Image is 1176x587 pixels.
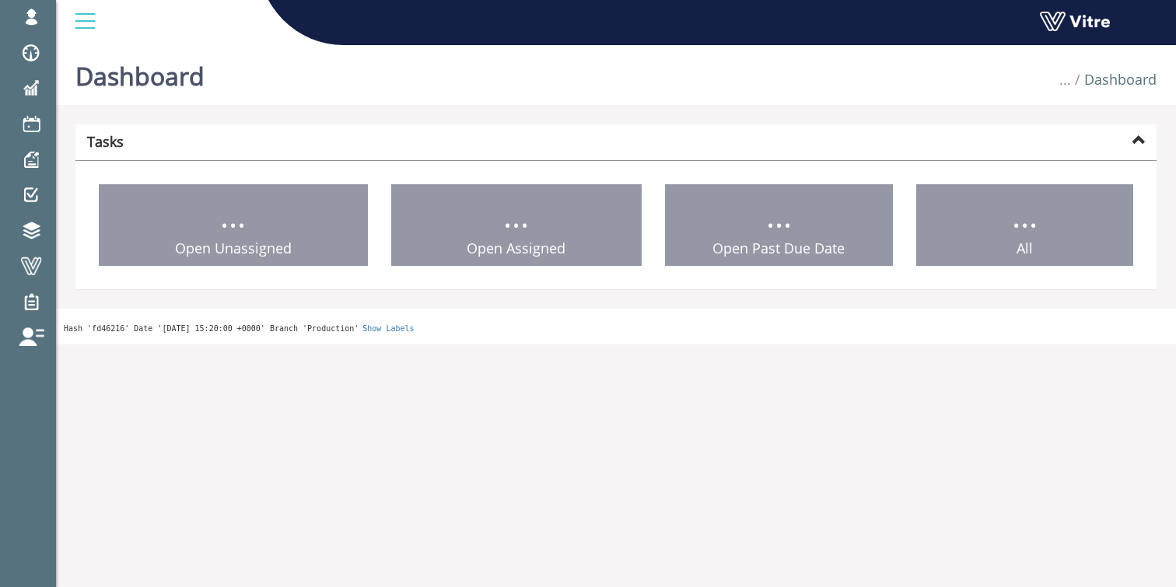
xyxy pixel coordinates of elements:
[391,184,642,267] a: ... Open Assigned
[1012,193,1038,237] span: ...
[362,324,414,333] a: Show Labels
[766,193,792,237] span: ...
[1017,239,1033,257] span: All
[916,184,1134,267] a: ... All
[467,239,565,257] span: Open Assigned
[712,239,845,257] span: Open Past Due Date
[665,184,893,267] a: ... Open Past Due Date
[1071,70,1157,90] li: Dashboard
[220,193,246,237] span: ...
[64,324,359,333] span: Hash 'fd46216' Date '[DATE] 15:20:00 +0000' Branch 'Production'
[75,39,205,105] h1: Dashboard
[87,132,124,151] strong: Tasks
[503,193,529,237] span: ...
[99,184,368,267] a: ... Open Unassigned
[175,239,292,257] span: Open Unassigned
[1059,70,1071,89] span: ...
